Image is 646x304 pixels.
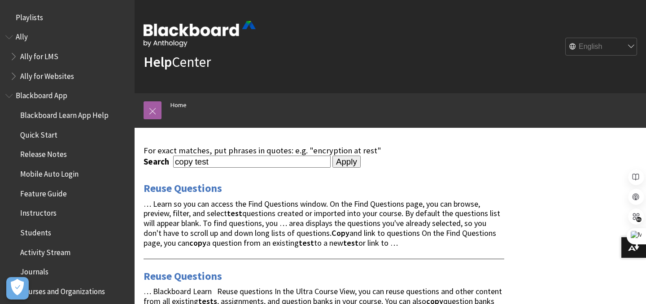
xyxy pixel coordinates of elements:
[20,49,58,61] span: Ally for LMS
[20,147,67,159] span: Release Notes
[144,53,211,71] a: HelpCenter
[20,225,51,237] span: Students
[16,30,28,42] span: Ally
[20,186,67,198] span: Feature Guide
[6,277,29,300] button: Open Preferences
[144,181,222,195] a: Reuse Questions
[20,108,109,120] span: Blackboard Learn App Help
[332,228,349,238] strong: Copy
[144,21,256,47] img: Blackboard by Anthology
[144,156,171,167] label: Search
[20,284,105,296] span: Courses and Organizations
[343,238,358,248] strong: test
[20,166,79,178] span: Mobile Auto Login
[20,206,57,218] span: Instructors
[20,245,70,257] span: Activity Stream
[16,88,67,100] span: Blackboard App
[144,199,500,248] span: … Learn so you can access the Find Questions window. On the Find Questions page, you can browse, ...
[144,53,172,71] strong: Help
[20,69,74,81] span: Ally for Websites
[566,38,637,56] select: Site Language Selector
[5,10,129,25] nav: Book outline for Playlists
[144,269,222,283] a: Reuse Questions
[20,127,57,139] span: Quick Start
[189,238,206,248] strong: copy
[144,146,504,156] div: For exact matches, put phrases in quotes: e.g. "encryption at rest"
[227,208,242,218] strong: test
[20,265,48,277] span: Journals
[299,238,314,248] strong: test
[16,10,43,22] span: Playlists
[5,30,129,84] nav: Book outline for Anthology Ally Help
[332,156,361,168] input: Apply
[170,100,187,111] a: Home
